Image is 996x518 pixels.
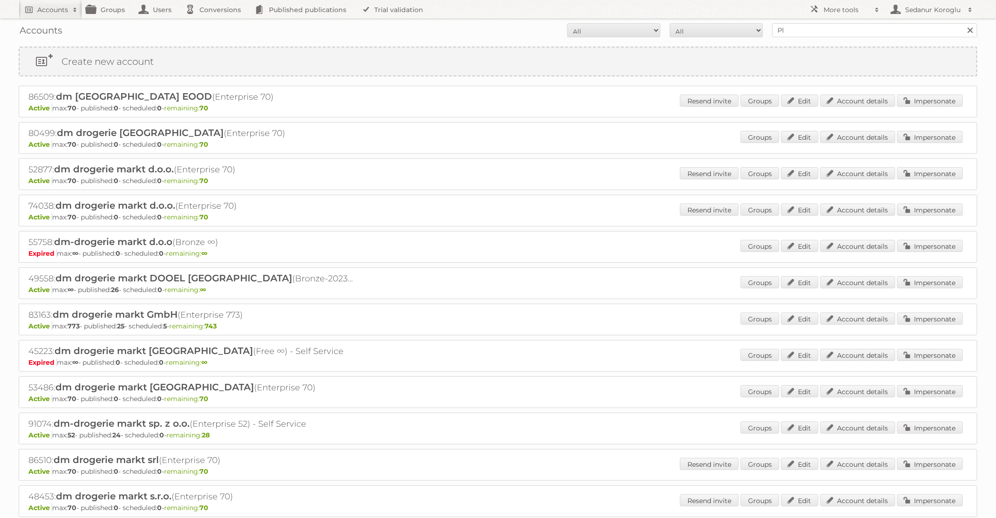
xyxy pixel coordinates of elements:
[114,504,118,512] strong: 0
[68,395,76,403] strong: 70
[159,358,164,367] strong: 0
[680,494,739,506] a: Resend invite
[897,422,963,434] a: Impersonate
[820,349,895,361] a: Account details
[897,494,963,506] a: Impersonate
[201,249,207,258] strong: ∞
[37,5,68,14] h2: Accounts
[159,431,164,439] strong: 0
[28,504,52,512] span: Active
[68,140,76,149] strong: 70
[28,249,968,258] p: max: - published: - scheduled: -
[116,358,120,367] strong: 0
[199,177,208,185] strong: 70
[54,418,190,429] span: dm-drogerie markt sp. z o.o.
[781,385,818,397] a: Edit
[28,395,968,403] p: max: - published: - scheduled: -
[781,313,818,325] a: Edit
[157,467,162,476] strong: 0
[166,431,210,439] span: remaining:
[781,349,818,361] a: Edit
[28,140,52,149] span: Active
[68,431,75,439] strong: 52
[781,276,818,288] a: Edit
[781,240,818,252] a: Edit
[824,5,870,14] h2: More tools
[164,177,208,185] span: remaining:
[54,164,174,175] span: dm drogerie markt d.o.o.
[28,213,968,221] p: max: - published: - scheduled: -
[897,131,963,143] a: Impersonate
[114,395,118,403] strong: 0
[114,213,118,221] strong: 0
[781,494,818,506] a: Edit
[741,385,779,397] a: Groups
[28,467,52,476] span: Active
[157,395,162,403] strong: 0
[72,358,78,367] strong: ∞
[820,131,895,143] a: Account details
[781,95,818,107] a: Edit
[165,286,206,294] span: remaining:
[781,204,818,216] a: Edit
[820,95,895,107] a: Account details
[28,177,52,185] span: Active
[28,454,355,466] h2: 86510: (Enterprise 70)
[28,431,968,439] p: max: - published: - scheduled: -
[28,213,52,221] span: Active
[781,422,818,434] a: Edit
[897,385,963,397] a: Impersonate
[164,395,208,403] span: remaining:
[205,322,217,330] strong: 743
[55,273,292,284] span: dm drogerie markt DOOEL [GEOGRAPHIC_DATA]
[28,491,355,503] h2: 48453: (Enterprise 70)
[199,140,208,149] strong: 70
[28,467,968,476] p: max: - published: - scheduled: -
[199,467,208,476] strong: 70
[199,395,208,403] strong: 70
[28,286,52,294] span: Active
[28,177,968,185] p: max: - published: - scheduled: -
[68,286,74,294] strong: ∞
[68,467,76,476] strong: 70
[820,422,895,434] a: Account details
[56,491,172,502] span: dm drogerie markt s.r.o.
[164,504,208,512] span: remaining:
[897,167,963,179] a: Impersonate
[781,458,818,470] a: Edit
[28,309,355,321] h2: 83163: (Enterprise 773)
[28,104,52,112] span: Active
[28,200,355,212] h2: 74038: (Enterprise 70)
[57,127,224,138] span: dm drogerie [GEOGRAPHIC_DATA]
[28,358,57,367] span: Expired
[741,276,779,288] a: Groups
[55,345,253,356] span: dm drogerie markt [GEOGRAPHIC_DATA]
[28,345,355,357] h2: 45223: (Free ∞) - Self Service
[53,309,178,320] span: dm drogerie markt GmbH
[680,204,739,216] a: Resend invite
[28,418,355,430] h2: 91074: (Enterprise 52) - Self Service
[111,286,119,294] strong: 26
[680,95,739,107] a: Resend invite
[116,249,120,258] strong: 0
[741,313,779,325] a: Groups
[28,322,968,330] p: max: - published: - scheduled: -
[897,458,963,470] a: Impersonate
[28,273,355,285] h2: 49558: (Bronze-2023 ∞)
[741,349,779,361] a: Groups
[201,358,207,367] strong: ∞
[28,140,968,149] p: max: - published: - scheduled: -
[820,240,895,252] a: Account details
[897,313,963,325] a: Impersonate
[20,48,976,75] a: Create new account
[157,504,162,512] strong: 0
[781,131,818,143] a: Edit
[28,104,968,112] p: max: - published: - scheduled: -
[680,458,739,470] a: Resend invite
[741,458,779,470] a: Groups
[164,213,208,221] span: remaining:
[28,382,355,394] h2: 53486: (Enterprise 70)
[28,91,355,103] h2: 86509: (Enterprise 70)
[199,504,208,512] strong: 70
[157,177,162,185] strong: 0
